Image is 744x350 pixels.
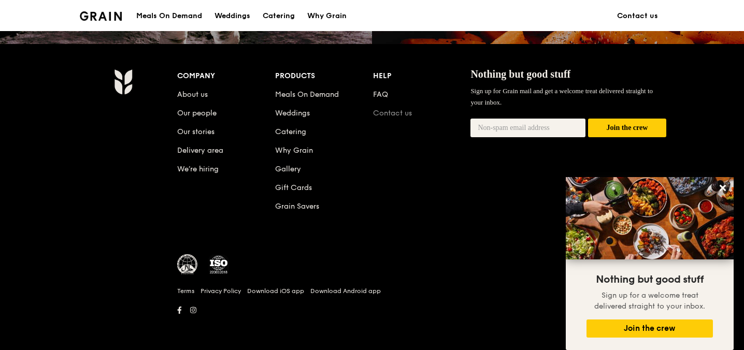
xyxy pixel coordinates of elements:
div: Meals On Demand [136,1,202,32]
a: Privacy Policy [201,287,241,295]
div: Weddings [214,1,250,32]
a: Download iOS app [247,287,304,295]
button: Close [714,180,731,196]
input: Non-spam email address [470,119,585,137]
img: Grain [80,11,122,21]
img: DSC07876-Edit02-Large.jpeg [566,177,734,259]
span: Nothing but good stuff [596,273,704,286]
a: Gallery [275,165,301,173]
a: Our stories [177,127,214,136]
a: Gift Cards [275,183,312,192]
a: Weddings [208,1,256,32]
div: Company [177,69,275,83]
a: Download Android app [310,287,381,295]
img: Grain [114,69,132,95]
a: Delivery area [177,146,223,155]
img: ISO Certified [208,254,229,275]
a: We’re hiring [177,165,219,173]
span: Sign up for a welcome treat delivered straight to your inbox. [594,291,705,311]
img: MUIS Halal Certified [177,254,198,275]
span: Sign up for Grain mail and get a welcome treat delivered straight to your inbox. [470,87,653,106]
a: Weddings [275,109,310,118]
button: Join the crew [588,119,666,138]
a: Terms [177,287,194,295]
button: Join the crew [586,319,713,338]
div: Catering [263,1,295,32]
a: FAQ [373,90,388,99]
a: Why Grain [301,1,353,32]
a: About us [177,90,208,99]
div: Products [275,69,373,83]
a: Our people [177,109,217,118]
a: Why Grain [275,146,313,155]
a: Contact us [611,1,664,32]
a: Meals On Demand [275,90,339,99]
a: Grain Savers [275,202,319,211]
div: Why Grain [307,1,347,32]
a: Catering [275,127,306,136]
h6: Revision [74,317,670,326]
a: Catering [256,1,301,32]
span: Nothing but good stuff [470,68,570,80]
div: Help [373,69,471,83]
a: Contact us [373,109,412,118]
